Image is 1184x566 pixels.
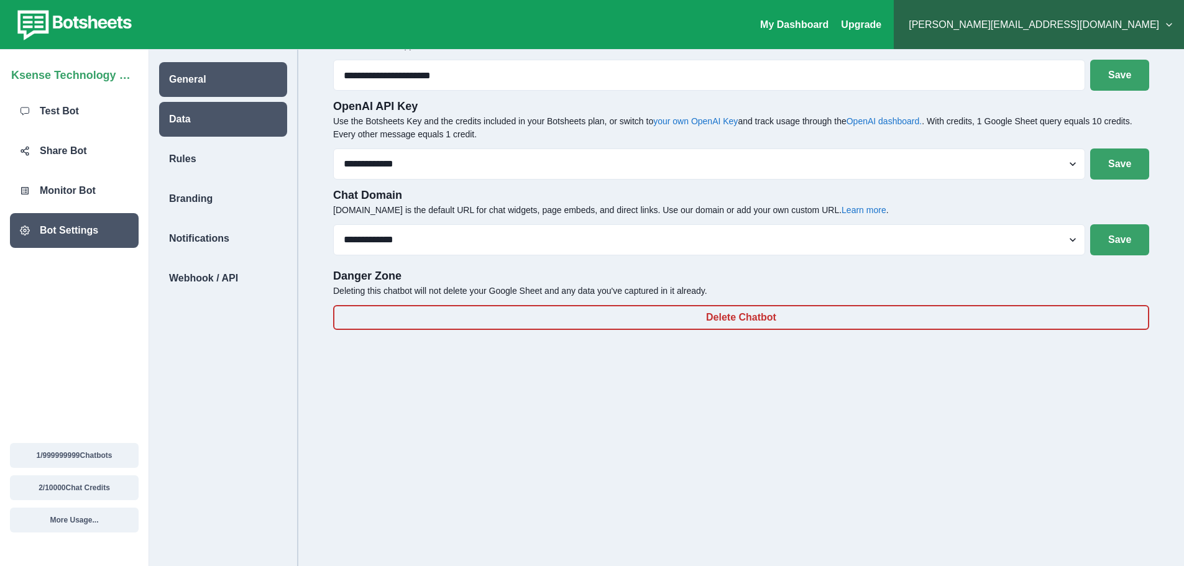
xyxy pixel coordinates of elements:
[40,183,96,198] p: Monitor Bot
[1090,148,1149,180] button: Save
[904,12,1174,37] button: [PERSON_NAME][EMAIL_ADDRESS][DOMAIN_NAME]
[1090,60,1149,91] button: Save
[760,19,828,30] a: My Dashboard
[149,142,297,176] a: Rules
[149,221,297,256] a: Notifications
[10,508,139,532] button: More Usage...
[169,191,213,206] p: Branding
[10,475,139,500] button: 2/10000Chat Credits
[169,231,229,246] p: Notifications
[169,271,238,286] p: Webhook / API
[333,305,1149,330] button: Delete Chatbot
[333,204,1149,217] p: [DOMAIN_NAME] is the default URL for chat widgets, page embeds, and direct links. Use our domain ...
[149,261,297,296] a: Webhook / API
[10,443,139,468] button: 1/999999999Chatbots
[333,98,1149,115] p: OpenAI API Key
[10,7,135,42] img: botsheets-logo.png
[40,104,79,119] p: Test Bot
[333,187,1149,204] p: Chat Domain
[333,268,1149,285] p: Danger Zone
[841,19,881,30] a: Upgrade
[842,205,886,215] a: Learn more
[333,115,1149,141] p: Use the Botsheets Key and the credits included in your Botsheets plan, or switch to and track usa...
[1090,224,1149,255] button: Save
[40,223,98,238] p: Bot Settings
[847,116,922,126] a: OpenAI dashboard.
[149,102,297,137] a: Data
[169,152,196,167] p: Rules
[333,285,1149,298] p: Deleting this chatbot will not delete your Google Sheet and any data you've captured in it already.
[653,116,738,126] a: your own OpenAI Key
[11,62,137,84] p: Ksense Technology Group
[169,112,191,127] p: Data
[149,181,297,216] a: Branding
[40,144,87,158] p: Share Bot
[169,72,206,87] p: General
[149,62,297,97] a: General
